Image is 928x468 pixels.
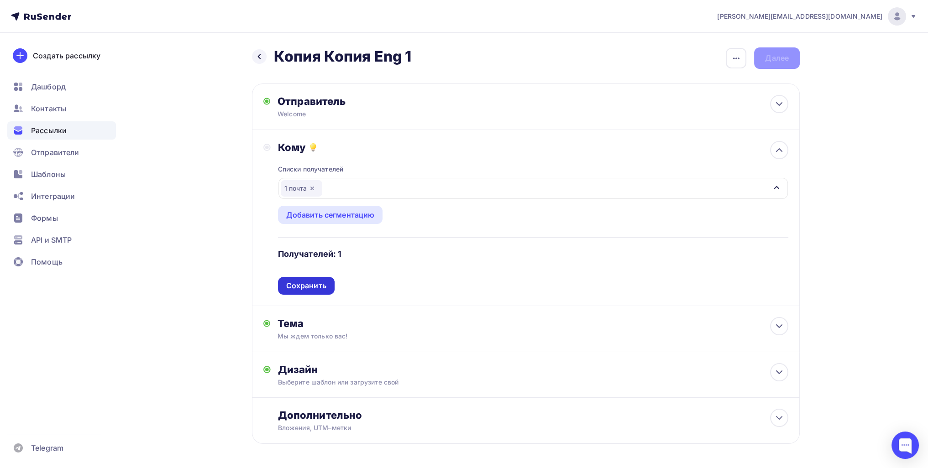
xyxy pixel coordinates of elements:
a: Контакты [7,99,116,118]
a: Формы [7,209,116,227]
span: API и SMTP [31,234,72,245]
span: Интеграции [31,191,75,202]
h4: Получателей: 1 [278,249,342,260]
span: Контакты [31,103,66,114]
div: Вложения, UTM–метки [278,423,738,432]
a: Отправители [7,143,116,161]
div: 1 почта [281,180,322,197]
button: 1 почта [278,177,788,199]
div: Выберите шаблон или загрузите свой [278,378,738,387]
span: Отправители [31,147,79,158]
div: Добавить сегментацию [286,209,375,220]
div: Отправитель [278,95,475,108]
span: [PERSON_NAME][EMAIL_ADDRESS][DOMAIN_NAME] [717,12,882,21]
h2: Копия Копия Eng 1 [274,47,411,66]
a: [PERSON_NAME][EMAIL_ADDRESS][DOMAIN_NAME] [717,7,917,26]
span: Telegram [31,442,63,453]
div: Тема [278,317,458,330]
span: Дашборд [31,81,66,92]
div: Сохранить [286,281,326,291]
div: Создать рассылку [33,50,100,61]
div: Кому [278,141,788,154]
div: Welcome [278,109,456,119]
div: Списки получателей [278,165,344,174]
span: Рассылки [31,125,67,136]
a: Шаблоны [7,165,116,183]
div: Дизайн [278,363,788,376]
span: Помощь [31,256,63,267]
div: Дополнительно [278,409,788,421]
span: Шаблоны [31,169,66,180]
span: Формы [31,213,58,224]
a: Рассылки [7,121,116,140]
div: Мы ждем только вас! [278,332,440,341]
a: Дашборд [7,78,116,96]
